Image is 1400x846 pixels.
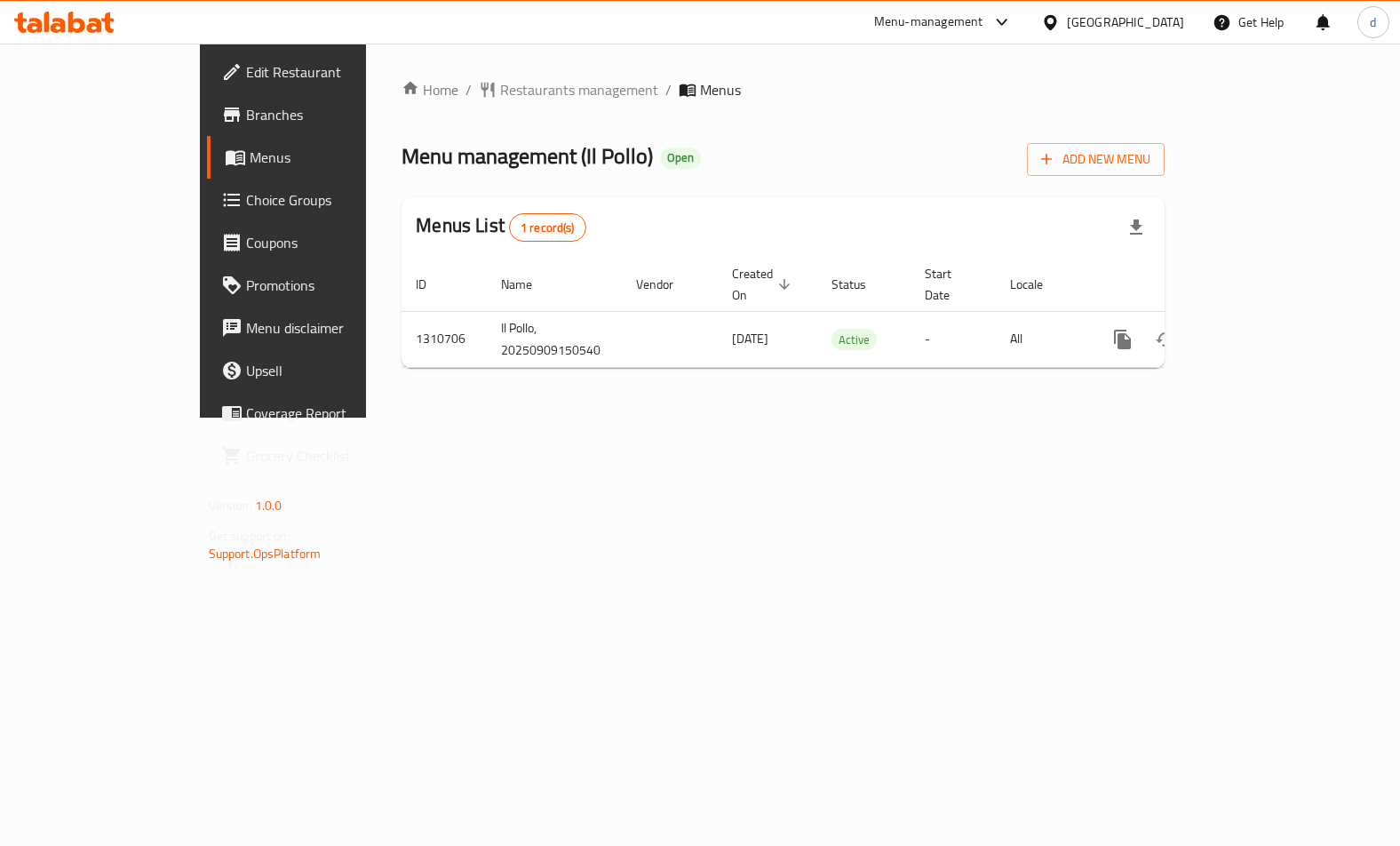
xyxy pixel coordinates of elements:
[246,445,419,467] span: Grocery Checklist
[250,147,419,168] span: Menus
[1027,143,1165,176] button: Add New Menu
[732,263,796,306] span: Created On
[246,275,419,296] span: Promotions
[925,263,974,306] span: Start Date
[1370,12,1376,32] span: d
[207,136,434,179] a: Menus
[207,435,434,477] a: Grocery Checklist
[1144,318,1187,361] button: Change Status
[732,327,768,350] span: [DATE]
[831,274,889,295] span: Status
[209,524,290,547] span: Get support on:
[1102,318,1144,361] button: more
[207,264,434,307] a: Promotions
[487,311,622,367] td: Il Pollo, 20250909150540
[660,148,701,169] div: Open
[246,189,419,211] span: Choice Groups
[874,12,983,33] div: Menu-management
[246,403,419,424] span: Coverage Report
[911,311,996,367] td: -
[479,79,658,100] a: Restaurants management
[416,274,449,295] span: ID
[500,79,658,100] span: Restaurants management
[402,136,653,176] span: Menu management ( Il Pollo )
[207,179,434,221] a: Choice Groups
[831,330,877,350] span: Active
[996,311,1087,367] td: All
[255,494,282,517] span: 1.0.0
[209,542,322,565] a: Support.OpsPlatform
[660,150,701,165] span: Open
[402,311,487,367] td: 1310706
[510,219,585,236] span: 1 record(s)
[1041,148,1150,171] span: Add New Menu
[246,317,419,339] span: Menu disclaimer
[831,329,877,350] div: Active
[509,213,586,242] div: Total records count
[207,51,434,93] a: Edit Restaurant
[636,274,696,295] span: Vendor
[209,494,252,517] span: Version:
[207,349,434,392] a: Upsell
[246,104,419,125] span: Branches
[1115,206,1157,249] div: Export file
[465,79,472,100] li: /
[1067,12,1184,32] div: [GEOGRAPHIC_DATA]
[402,258,1286,368] table: enhanced table
[416,212,585,242] h2: Menus List
[246,61,419,83] span: Edit Restaurant
[207,93,434,136] a: Branches
[207,392,434,435] a: Coverage Report
[501,274,555,295] span: Name
[246,232,419,253] span: Coupons
[207,221,434,264] a: Coupons
[1087,258,1286,312] th: Actions
[665,79,672,100] li: /
[402,79,1165,100] nav: breadcrumb
[246,360,419,381] span: Upsell
[207,307,434,349] a: Menu disclaimer
[700,79,741,100] span: Menus
[1010,274,1066,295] span: Locale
